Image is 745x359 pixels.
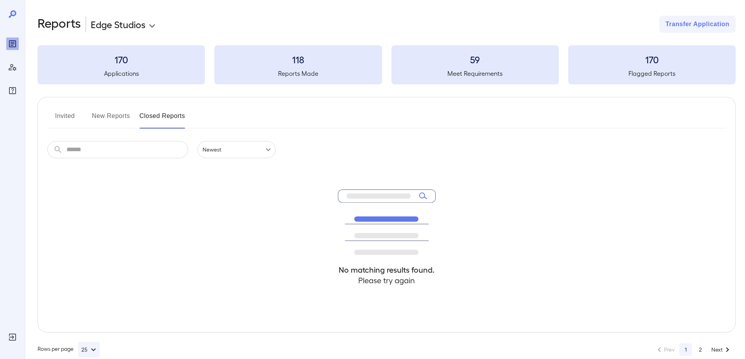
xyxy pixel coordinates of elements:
h3: 170 [38,53,205,66]
button: Go to next page [709,343,734,356]
button: Go to page 2 [694,343,707,356]
h5: Meet Requirements [391,69,559,78]
nav: pagination navigation [651,343,736,356]
button: Invited [47,110,83,129]
div: Manage Users [6,61,19,73]
button: 25 [78,342,100,357]
h3: 170 [568,53,736,66]
h4: No matching results found. [338,264,436,275]
button: New Reports [92,110,130,129]
h3: 118 [214,53,382,66]
p: Edge Studios [91,18,145,30]
div: Log Out [6,331,19,343]
button: page 1 [679,343,692,356]
h3: 59 [391,53,559,66]
div: Newest [197,141,276,158]
h5: Applications [38,69,205,78]
summary: 170Applications118Reports Made59Meet Requirements170Flagged Reports [38,45,736,84]
h4: Please try again [338,275,436,286]
div: FAQ [6,84,19,97]
div: Reports [6,38,19,50]
button: Transfer Application [659,16,736,33]
h2: Reports [38,16,81,33]
h5: Flagged Reports [568,69,736,78]
div: Rows per page [38,342,100,357]
h5: Reports Made [214,69,382,78]
button: Closed Reports [140,110,185,129]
